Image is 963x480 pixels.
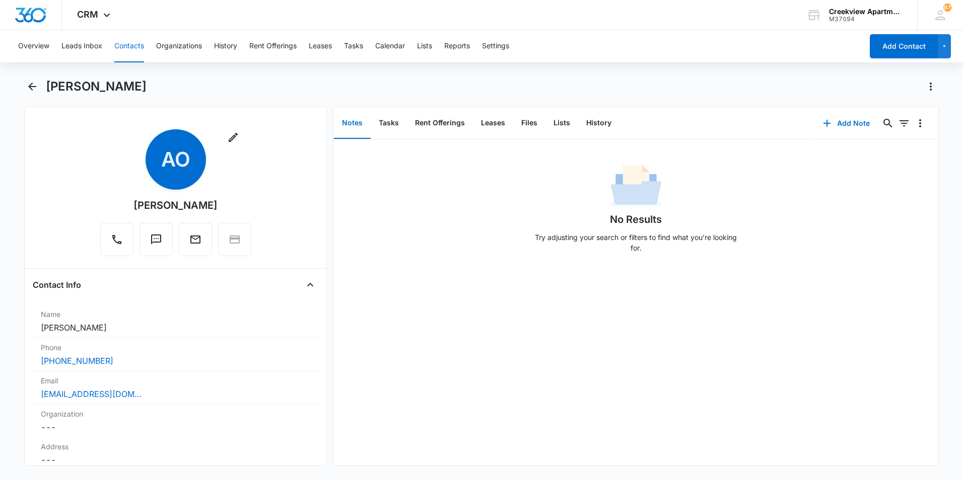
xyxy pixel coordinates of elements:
[545,108,578,139] button: Lists
[41,441,310,452] label: Address
[33,371,318,405] div: Email[EMAIL_ADDRESS][DOMAIN_NAME]
[309,30,332,62] button: Leases
[611,162,661,212] img: No Data
[41,355,113,367] a: [PHONE_NUMBER]
[870,34,938,58] button: Add Contact
[133,198,218,213] div: [PERSON_NAME]
[371,108,407,139] button: Tasks
[41,388,142,400] a: [EMAIL_ADDRESS][DOMAIN_NAME]
[444,30,470,62] button: Reports
[179,238,212,247] a: Email
[46,79,147,94] h1: [PERSON_NAME]
[610,212,662,227] h1: No Results
[41,309,310,319] label: Name
[77,9,98,20] span: CRM
[923,78,939,95] button: Actions
[41,342,310,353] label: Phone
[33,405,318,437] div: Organization---
[943,4,951,12] div: notifications count
[41,322,310,334] dd: [PERSON_NAME]
[24,78,40,95] button: Back
[33,279,81,291] h4: Contact Info
[829,16,903,23] div: account id
[473,108,513,139] button: Leases
[146,129,206,190] span: AO
[896,115,912,131] button: Filters
[813,111,880,135] button: Add Note
[100,223,133,256] button: Call
[140,238,173,247] a: Text
[880,115,896,131] button: Search...
[943,4,951,12] span: 87
[530,232,742,253] p: Try adjusting your search or filters to find what you’re looking for.
[407,108,473,139] button: Rent Offerings
[61,30,102,62] button: Leads Inbox
[41,409,310,419] label: Organization
[249,30,297,62] button: Rent Offerings
[140,223,173,256] button: Text
[33,338,318,371] div: Phone[PHONE_NUMBER]
[375,30,405,62] button: Calendar
[578,108,620,139] button: History
[334,108,371,139] button: Notes
[41,454,310,466] dd: ---
[513,108,545,139] button: Files
[912,115,928,131] button: Overflow Menu
[482,30,509,62] button: Settings
[41,421,310,433] dd: ---
[41,375,310,386] label: Email
[156,30,202,62] button: Organizations
[114,30,144,62] button: Contacts
[214,30,237,62] button: History
[33,437,318,470] div: Address---
[829,8,903,16] div: account name
[18,30,49,62] button: Overview
[179,223,212,256] button: Email
[417,30,432,62] button: Lists
[33,305,318,338] div: Name[PERSON_NAME]
[100,238,133,247] a: Call
[302,277,318,293] button: Close
[344,30,363,62] button: Tasks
